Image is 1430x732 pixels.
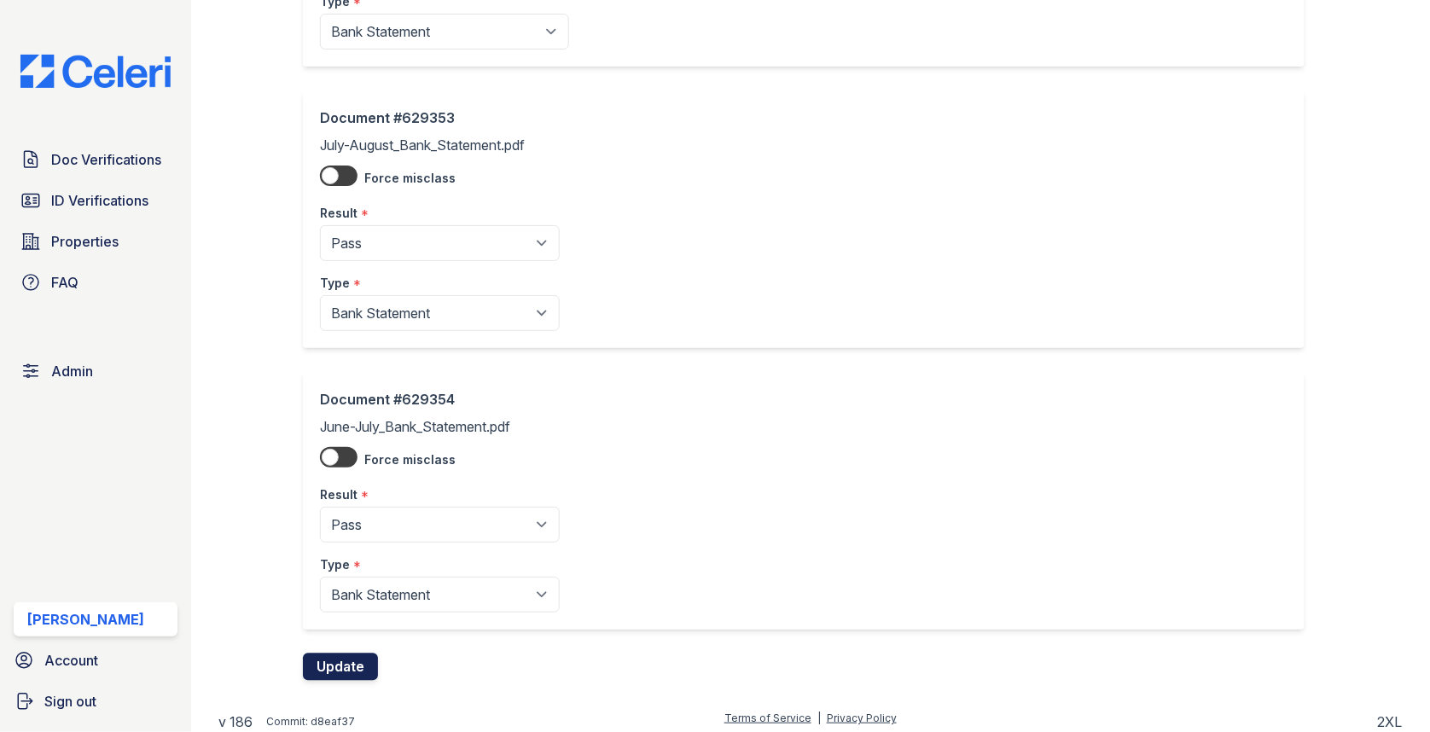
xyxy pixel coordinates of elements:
button: Update [303,654,378,681]
span: Admin [51,361,93,381]
div: June-July_Bank_Statement.pdf [320,389,560,613]
label: Type [320,556,350,573]
a: Sign out [7,684,184,718]
a: Account [7,643,184,677]
span: FAQ [51,272,78,293]
span: ID Verifications [51,190,148,211]
span: Sign out [44,691,96,712]
a: ID Verifications [14,183,177,218]
a: Doc Verifications [14,142,177,177]
label: Force misclass [364,170,456,187]
div: July-August_Bank_Statement.pdf [320,107,560,331]
img: CE_Logo_Blue-a8612792a0a2168367f1c8372b55b34899dd931a85d93a1a3d3e32e68fde9ad4.png [7,55,184,88]
div: Document #629353 [320,107,560,128]
a: Properties [14,224,177,259]
div: | [817,712,821,724]
span: Doc Verifications [51,149,161,170]
span: Account [44,650,98,671]
div: 2XL [1378,712,1403,732]
div: Commit: d8eaf37 [266,715,355,729]
a: Privacy Policy [827,712,897,724]
label: Type [320,275,350,292]
a: Terms of Service [724,712,811,724]
span: Properties [51,231,119,252]
a: FAQ [14,265,177,299]
label: Result [320,205,357,222]
label: Force misclass [364,451,456,468]
div: [PERSON_NAME] [27,609,144,630]
label: Result [320,486,357,503]
div: Document #629354 [320,389,560,410]
a: Admin [14,354,177,388]
a: v 186 [218,712,253,732]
